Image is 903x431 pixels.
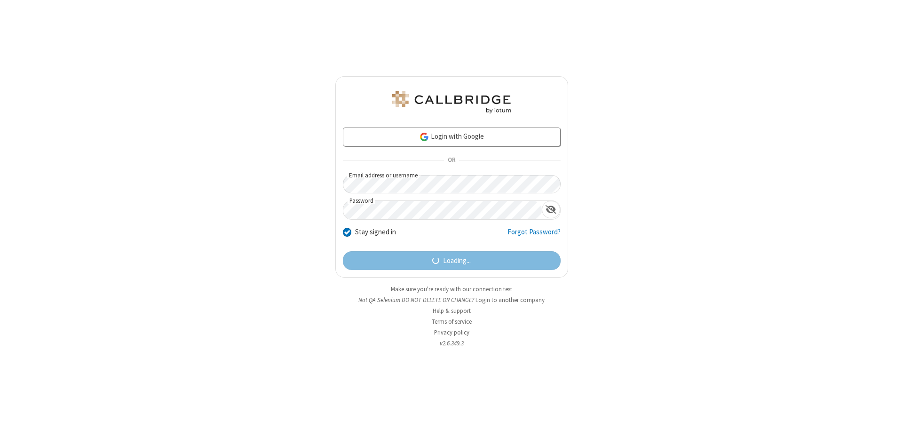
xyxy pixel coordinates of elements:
input: Password [343,201,542,219]
span: OR [444,154,459,168]
label: Stay signed in [355,227,396,238]
a: Privacy policy [434,328,469,336]
a: Forgot Password? [507,227,561,245]
div: Show password [542,201,560,218]
li: Not QA Selenium DO NOT DELETE OR CHANGE? [335,295,568,304]
li: v2.6.349.3 [335,339,568,348]
a: Help & support [433,307,471,315]
a: Login with Google [343,128,561,146]
button: Login to another company [475,295,545,304]
a: Terms of service [432,318,472,326]
img: google-icon.png [419,132,429,142]
input: Email address or username [343,175,561,193]
button: Loading... [343,251,561,270]
a: Make sure you're ready with our connection test [391,285,512,293]
span: Loading... [443,255,471,266]
img: QA Selenium DO NOT DELETE OR CHANGE [390,91,513,113]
